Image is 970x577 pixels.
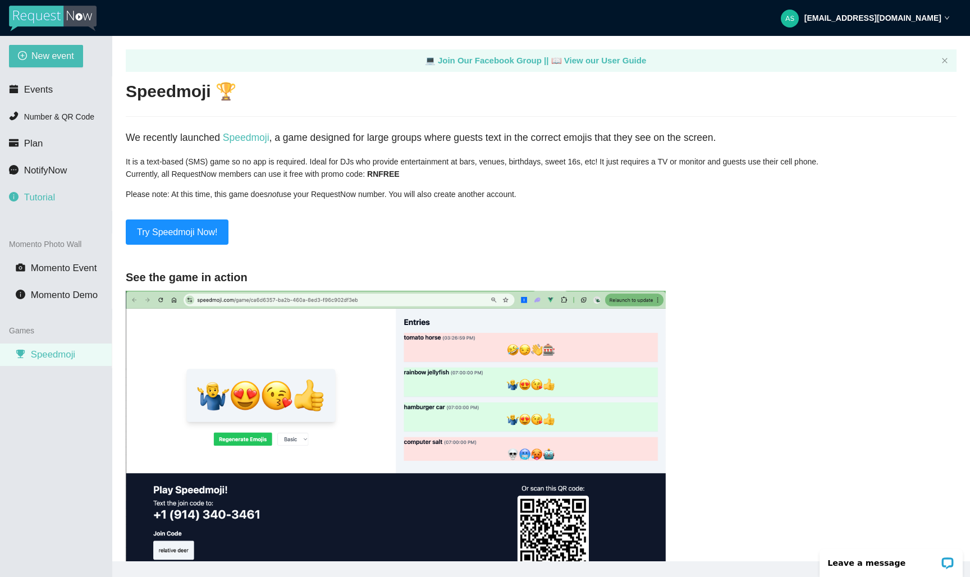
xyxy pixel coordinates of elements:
span: Tutorial [24,192,55,203]
span: phone [9,111,19,121]
span: camera [16,263,25,272]
a: laptop Join Our Facebook Group || [425,56,551,65]
span: NotifyNow [24,165,67,176]
span: Events [24,84,53,95]
span: New event [31,49,74,63]
button: Try Speedmoji Now! [126,219,228,245]
span: info-circle [16,290,25,299]
div: It is a text-based (SMS) game so no app is required. Ideal for DJs who provide entertainment at b... [126,155,957,200]
img: RequestNow [9,6,97,31]
a: Speedmoji [223,132,269,143]
span: Number & QR Code [24,112,94,121]
b: RNFREE [367,170,400,178]
span: laptop [425,56,436,65]
div: We recently launched , a game designed for large groups where guests text in the correct emojis t... [126,130,957,146]
span: Momento Demo [31,290,98,300]
iframe: LiveChat chat widget [812,542,970,577]
span: plus-circle [18,51,27,62]
a: laptop View our User Guide [551,56,647,65]
span: down [944,15,950,21]
span: Momento Event [31,263,97,273]
button: close [941,57,948,65]
span: message [9,165,19,175]
p: Please note: At this time, this game does use your RequestNow number. You will also create anothe... [126,188,957,200]
span: laptop [551,56,562,65]
span: credit-card [9,138,19,148]
span: Speedmoji [31,349,75,360]
span: Plan [24,138,43,149]
span: calendar [9,84,19,94]
a: Try Speedmoji Now! [126,228,228,237]
h4: See the game in action [126,269,957,285]
strong: [EMAIL_ADDRESS][DOMAIN_NAME] [804,13,941,22]
span: trophy [16,349,25,359]
h2: Speedmoji 🏆 [126,80,957,103]
p: Currently, all RequestNow members can use it free with promo code: [126,168,957,180]
img: 735ef3935cc44722800a0c91ae4dc446 [781,10,799,28]
span: info-circle [9,192,19,202]
button: plus-circleNew event [9,45,83,67]
i: not [268,190,278,199]
span: close [941,57,948,64]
